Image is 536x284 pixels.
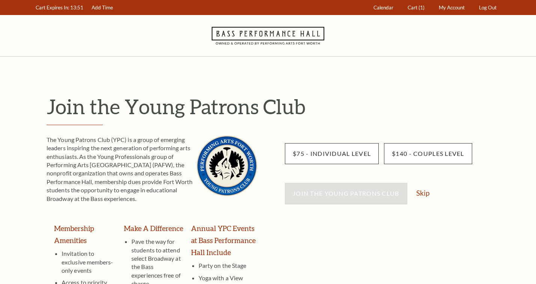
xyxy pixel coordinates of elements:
a: Calendar [370,0,397,15]
li: Invitation to exclusive members-only events [62,249,116,275]
button: Join the Young Patrons Club [285,183,407,204]
li: Yoga with a View [199,270,257,282]
p: The Young Patrons Club (YPC) is a group of emerging leaders inspiring the next generation of perf... [47,136,257,203]
span: Cart Expires In: [36,5,69,11]
li: Party on the Stage [199,261,257,270]
span: 13:51 [70,5,83,11]
h3: Make A Difference [124,222,184,234]
a: My Account [435,0,468,15]
input: $75 - Individual Level [285,143,379,164]
h1: Join the Young Patrons Club [47,94,501,119]
input: $140 - Couples Level [384,143,472,164]
span: Cart [408,5,417,11]
a: Add Time [88,0,117,15]
a: Log Out [476,0,500,15]
h3: Membership Amenities [54,222,116,246]
a: Cart (1) [404,0,428,15]
span: Join the Young Patrons Club [293,190,399,197]
a: Skip [416,189,429,196]
h3: Annual YPC Events at Bass Performance Hall Include [191,222,257,258]
span: Calendar [373,5,393,11]
span: (1) [419,5,425,11]
span: My Account [439,5,465,11]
